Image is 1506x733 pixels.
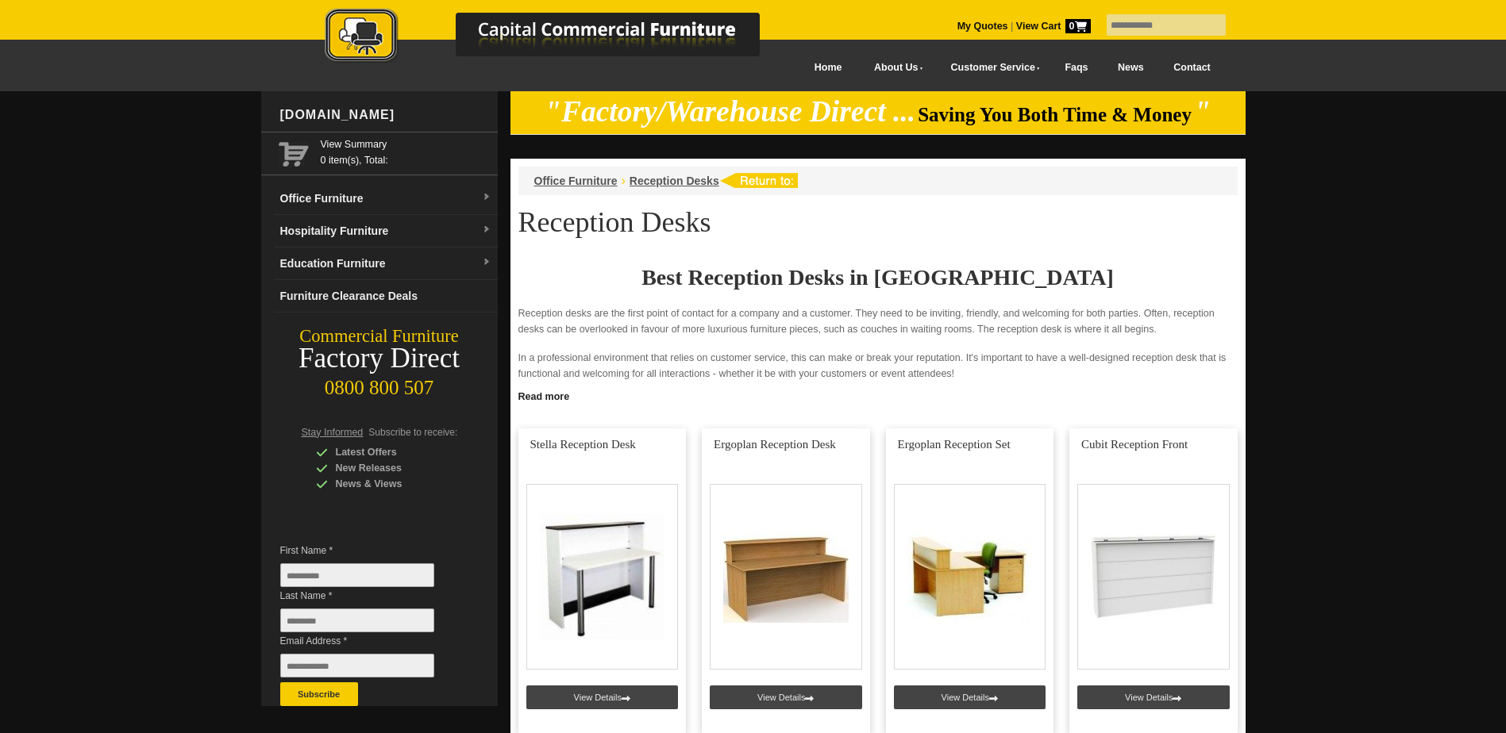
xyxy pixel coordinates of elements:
[545,95,915,128] em: "Factory/Warehouse Direct ...
[281,8,837,71] a: Capital Commercial Furniture Logo
[280,608,434,632] input: Last Name *
[321,136,491,166] span: 0 item(s), Total:
[280,654,434,677] input: Email Address *
[261,347,498,370] div: Factory Direct
[518,350,1238,382] p: In a professional environment that relies on customer service, this can make or break your reputa...
[630,175,719,187] a: Reception Desks
[261,369,498,399] div: 0800 800 507
[918,104,1192,125] span: Saving You Both Time & Money
[1013,21,1090,32] a: View Cart0
[1194,95,1211,128] em: "
[280,543,458,558] span: First Name *
[957,21,1008,32] a: My Quotes
[482,225,491,235] img: dropdown
[1158,50,1225,86] a: Contact
[280,633,458,649] span: Email Address *
[510,385,1246,405] a: Click to read more
[482,193,491,202] img: dropdown
[274,215,498,248] a: Hospitality Furnituredropdown
[261,325,498,347] div: Commercial Furniture
[316,476,467,492] div: News & Views
[518,207,1238,237] h1: Reception Desks
[316,444,467,460] div: Latest Offers
[1016,21,1091,32] strong: View Cart
[482,258,491,267] img: dropdown
[274,91,498,139] div: [DOMAIN_NAME]
[719,173,798,188] img: return to
[280,682,358,706] button: Subscribe
[933,50,1050,86] a: Customer Service
[280,588,458,604] span: Last Name *
[274,248,498,280] a: Education Furnituredropdown
[321,136,491,152] a: View Summary
[857,50,933,86] a: About Us
[316,460,467,476] div: New Releases
[641,265,1114,290] strong: Best Reception Desks in [GEOGRAPHIC_DATA]
[622,173,626,189] li: ›
[534,175,618,187] a: Office Furniture
[518,305,1238,337] p: Reception desks are the first point of contact for a company and a customer. They need to be invi...
[281,8,837,66] img: Capital Commercial Furniture Logo
[368,427,457,438] span: Subscribe to receive:
[1065,19,1091,33] span: 0
[1103,50,1158,86] a: News
[274,182,498,215] a: Office Furnituredropdown
[1050,50,1104,86] a: Faqs
[302,427,364,438] span: Stay Informed
[274,280,498,313] a: Furniture Clearance Deals
[280,563,434,587] input: First Name *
